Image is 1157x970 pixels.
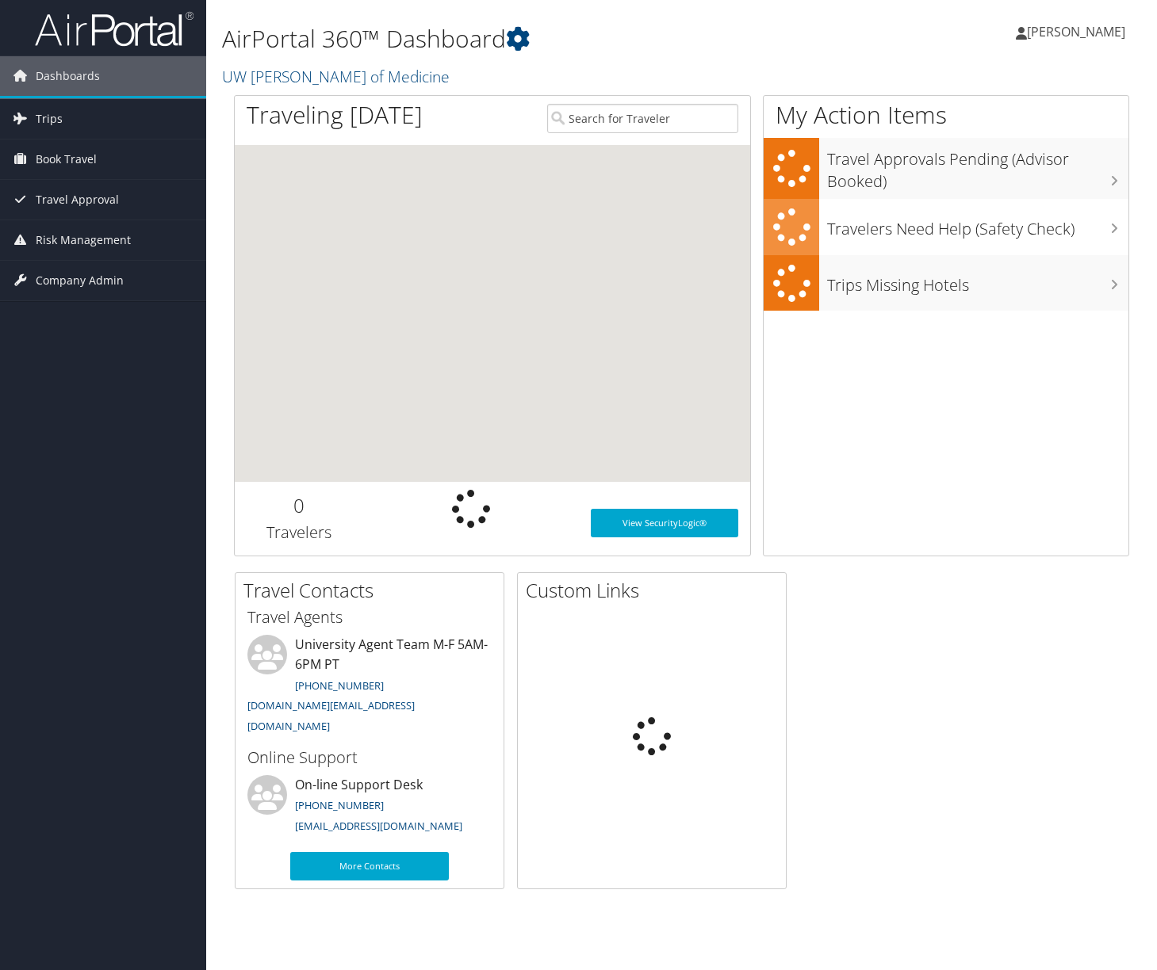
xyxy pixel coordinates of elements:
[827,140,1128,193] h3: Travel Approvals Pending (Advisor Booked)
[247,606,492,628] h3: Travel Agents
[247,521,352,544] h3: Travelers
[247,98,423,132] h1: Traveling [DATE]
[1027,23,1125,40] span: [PERSON_NAME]
[764,138,1128,199] a: Travel Approvals Pending (Advisor Booked)
[222,66,454,87] a: UW [PERSON_NAME] of Medicine
[290,852,449,880] a: More Contacts
[591,509,739,537] a: View SecurityLogic®
[764,98,1128,132] h1: My Action Items
[764,199,1128,255] a: Travelers Need Help (Safety Check)
[36,180,119,220] span: Travel Approval
[247,698,415,733] a: [DOMAIN_NAME][EMAIL_ADDRESS][DOMAIN_NAME]
[526,577,786,604] h2: Custom Links
[243,577,504,604] h2: Travel Contacts
[247,492,352,519] h2: 0
[36,220,131,260] span: Risk Management
[36,139,97,179] span: Book Travel
[547,104,738,133] input: Search for Traveler
[36,56,100,96] span: Dashboards
[764,255,1128,311] a: Trips Missing Hotels
[35,10,193,48] img: airportal-logo.png
[239,775,500,840] li: On-line Support Desk
[36,261,124,300] span: Company Admin
[295,819,462,833] a: [EMAIL_ADDRESS][DOMAIN_NAME]
[827,210,1128,240] h3: Travelers Need Help (Safety Check)
[247,747,492,769] h3: Online Support
[295,798,384,812] a: [PHONE_NUMBER]
[827,266,1128,296] h3: Trips Missing Hotels
[295,678,384,693] a: [PHONE_NUMBER]
[239,635,500,740] li: University Agent Team M-F 5AM-6PM PT
[1016,8,1141,55] a: [PERSON_NAME]
[36,99,63,139] span: Trips
[222,22,835,55] h1: AirPortal 360™ Dashboard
